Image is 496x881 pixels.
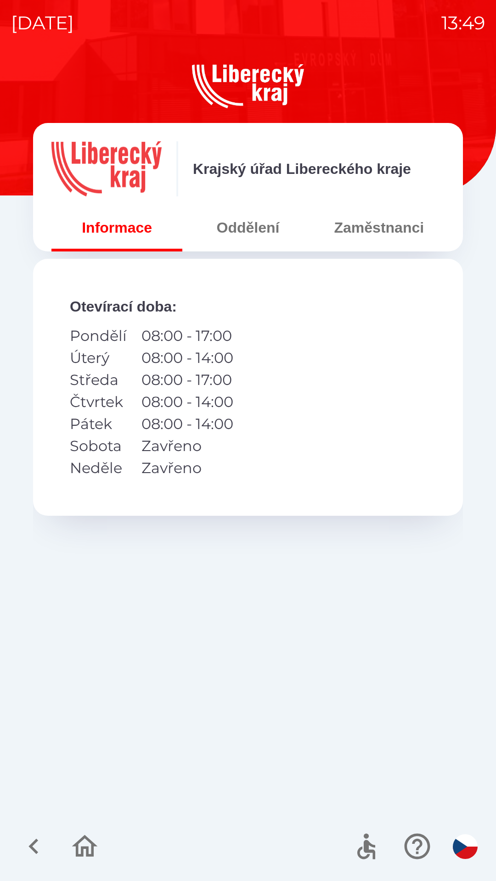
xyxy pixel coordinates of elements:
p: 08:00 - 14:00 [141,347,233,369]
p: 08:00 - 14:00 [141,391,233,413]
img: cs flag [453,834,478,859]
p: 08:00 - 14:00 [141,413,233,435]
p: Úterý [70,347,127,369]
p: 08:00 - 17:00 [141,369,233,391]
p: 08:00 - 17:00 [141,325,233,347]
p: Pondělí [70,325,127,347]
p: Pátek [70,413,127,435]
button: Zaměstnanci [314,211,445,244]
img: 07ce41ef-ea83-468e-8cf2-bcfb02888d73.png [51,141,162,196]
img: Logo [33,64,463,108]
p: Zavřeno [141,457,233,479]
button: Oddělení [182,211,313,244]
button: Informace [51,211,182,244]
p: Sobota [70,435,127,457]
p: Krajský úřad Libereckého kraje [193,158,411,180]
p: Otevírací doba : [70,296,426,318]
p: Čtvrtek [70,391,127,413]
p: Středa [70,369,127,391]
p: Zavřeno [141,435,233,457]
p: Neděle [70,457,127,479]
p: [DATE] [11,9,74,37]
p: 13:49 [441,9,485,37]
